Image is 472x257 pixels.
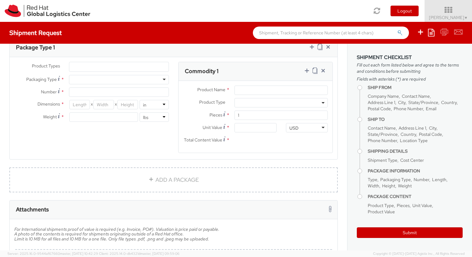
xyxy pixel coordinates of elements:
h3: Shipment Checklist [357,55,463,60]
span: Total Content Value [184,137,222,143]
h5: For International shipments proof of value is required (e.g. Invoice, PO#). Valuation is price pa... [14,227,333,246]
span: Product Type [199,99,225,105]
button: Submit [357,227,463,238]
span: Weight [398,183,412,189]
span: Address Line 1 [399,125,426,131]
h3: Package Type 1 [16,44,55,51]
span: State/Province [368,131,398,137]
h4: Ship To [368,117,463,122]
span: Fill out each form listed below and agree to the terms and conditions before submitting [357,62,463,74]
span: Product Value [368,209,395,215]
span: Shipment Type [368,157,397,163]
span: Packaging Type [380,177,411,182]
input: Length [69,100,90,109]
span: X [90,100,93,109]
span: Packaging Type [26,77,57,82]
span: Width [368,183,379,189]
span: Phone Number [368,138,397,143]
img: rh-logistics-00dfa346123c4ec078e1.svg [5,5,90,17]
span: Number [414,177,429,182]
span: Unit Value [203,125,222,130]
h4: Package Information [368,169,463,173]
span: Company Name [368,93,399,99]
span: Postal Code [419,131,442,137]
span: Client: 2025.14.0-db4321d [99,251,179,256]
span: ▼ [464,15,468,20]
h4: Shipment Request [9,29,62,36]
span: Fields with asterisks (*) are required [357,76,463,82]
span: Country [441,100,457,105]
span: Postal Code [368,106,391,111]
span: Pieces [209,112,222,118]
h4: Ship From [368,85,463,90]
span: Height [382,183,395,189]
h3: Commodity 1 [185,68,219,74]
span: Cost Center [400,157,424,163]
span: X [114,100,117,109]
span: Contact Name [368,125,396,131]
input: Shipment, Tracking or Reference Number (at least 4 chars) [253,27,409,39]
span: Type [368,177,377,182]
span: Contact Name [402,93,430,99]
span: master, [DATE] 10:42:29 [60,251,98,256]
h3: Attachments [16,206,49,213]
span: Number [41,89,57,95]
span: Product Name [197,87,225,92]
span: Phone Number [394,106,423,111]
span: master, [DATE] 09:59:06 [140,251,179,256]
span: Email [426,106,436,111]
span: Length [432,177,446,182]
span: Country [401,131,416,137]
input: Height [117,100,138,109]
a: ADD A PACKAGE [9,167,338,192]
button: Logout [391,6,419,16]
span: [PERSON_NAME] [429,15,468,20]
div: USD [289,125,298,131]
span: Dimensions [37,101,60,107]
span: Location Type [400,138,428,143]
input: Width [93,100,114,109]
span: Pieces [397,203,410,208]
span: Address Line 1 [368,100,395,105]
span: City [429,125,436,131]
h4: Package Content [368,194,463,199]
span: Server: 2025.16.0-9544af67660 [7,251,98,256]
span: Weight [43,114,57,120]
span: Copyright © [DATE]-[DATE] Agistix Inc., All Rights Reserved [373,251,465,256]
span: Product Type [368,203,394,208]
span: City [398,100,406,105]
span: State/Province [408,100,438,105]
h4: Shipping Details [368,149,463,154]
span: Unit Value [412,203,432,208]
span: Product Types [32,63,60,69]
